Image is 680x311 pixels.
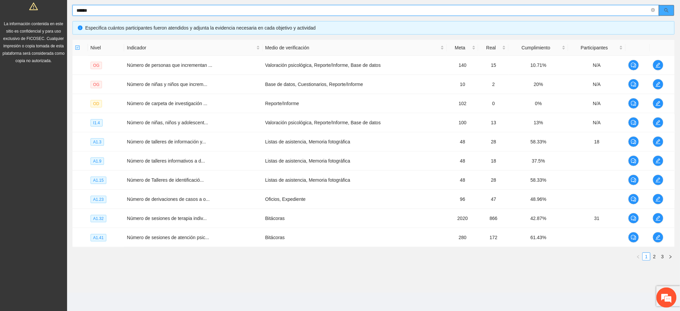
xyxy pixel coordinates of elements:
td: 58.33% [509,132,568,151]
span: Meta [450,44,471,51]
span: close-circle [651,8,655,12]
button: edit [653,194,664,205]
td: N/A [568,56,626,75]
button: comment [628,98,639,109]
td: 2020 [447,209,479,228]
em: Enviar [100,207,122,216]
span: Número de niñas y niños que increm... [127,82,207,87]
span: Participantes [571,44,618,51]
button: edit [653,60,664,71]
td: 42.87% [509,209,568,228]
span: warning [29,2,38,11]
span: La información contenida en este sitio es confidencial y para uso exclusivo de FICOSEC. Cualquier... [3,21,65,63]
span: Real [481,44,501,51]
td: 2 [478,75,509,94]
button: edit [653,155,664,166]
td: 102 [447,94,479,113]
span: Número de carpeta de investigación ... [127,101,207,106]
td: N/A [568,94,626,113]
td: 866 [478,209,509,228]
th: Medio de verificación [263,40,447,56]
td: 28 [478,132,509,151]
th: Participantes [568,40,626,56]
button: edit [653,79,664,90]
td: 31 [568,209,626,228]
td: Listas de asistencia, Memoria fotográfica [263,132,447,151]
span: A1.23 [91,196,106,203]
span: right [669,255,673,259]
td: 47 [478,190,509,209]
td: 10.71% [509,56,568,75]
button: left [634,253,642,261]
span: Número de sesiones de atención psic... [127,235,209,240]
td: Bitácoras [263,209,447,228]
span: OG [91,62,102,69]
span: Número de sesiones de terapia indiv... [127,216,207,221]
th: Nivel [88,40,124,56]
td: 0 [478,94,509,113]
span: Número de niñas, niños y adolescent... [127,120,208,125]
button: comment [628,175,639,185]
span: info-circle [78,26,83,30]
button: comment [628,117,639,128]
th: Cumplimiento [509,40,568,56]
td: 18 [478,151,509,171]
span: A1.9 [91,158,104,165]
span: search [664,8,669,13]
td: Listas de asistencia, Memoria fotográfica [263,171,447,190]
td: 13 [478,113,509,132]
a: 2 [651,253,658,260]
a: 1 [643,253,650,260]
button: edit [653,175,664,185]
button: edit [653,232,664,243]
div: Dejar un mensaje [35,34,113,43]
span: Número de personas que incrementan ... [127,62,212,68]
span: edit [653,82,663,87]
td: Base de datos, Cuestionarios, Reporte/Informe [263,75,447,94]
button: comment [628,79,639,90]
span: edit [653,216,663,221]
button: right [667,253,675,261]
span: Cumplimiento [511,44,561,51]
td: 58.33% [509,171,568,190]
td: 48.96% [509,190,568,209]
td: Bitácoras [263,228,447,247]
button: search [659,5,674,16]
td: 48 [447,132,479,151]
th: Meta [447,40,479,56]
td: 172 [478,228,509,247]
li: 2 [650,253,659,261]
td: 48 [447,151,479,171]
button: comment [628,213,639,224]
span: Número de talleres informativos a d... [127,158,205,164]
button: edit [653,213,664,224]
td: N/A [568,75,626,94]
button: edit [653,98,664,109]
th: Indicador [124,40,262,56]
span: left [636,255,640,259]
span: A1.41 [91,234,106,241]
td: 18 [568,132,626,151]
span: I1.4 [91,119,103,127]
td: Oficios, Expediente [263,190,447,209]
span: edit [653,196,663,202]
span: A1.15 [91,177,106,184]
span: edit [653,120,663,125]
span: Número de derivaciones de casos a o... [127,196,210,202]
span: edit [653,101,663,106]
span: edit [653,158,663,164]
span: Número de talleres de información y... [127,139,206,144]
span: close-circle [651,7,655,14]
td: 10 [447,75,479,94]
td: Valoración psicológica, Reporte/Informe, Base de datos [263,56,447,75]
td: 28 [478,171,509,190]
span: Medio de verificación [265,44,439,51]
td: Listas de asistencia, Memoria fotográfica [263,151,447,171]
span: A1.3 [91,138,104,146]
span: Estamos sin conexión. Déjenos un mensaje. [13,90,118,158]
li: Next Page [667,253,675,261]
td: 96 [447,190,479,209]
span: check-square [75,45,80,50]
span: edit [653,62,663,68]
button: comment [628,194,639,205]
